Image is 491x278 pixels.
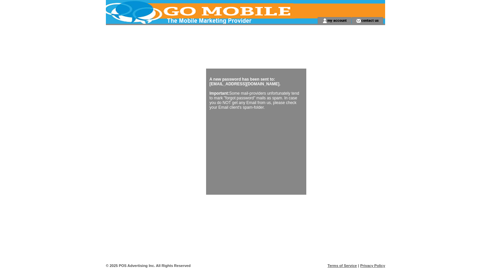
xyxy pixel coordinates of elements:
a: Terms of Service [328,264,357,268]
b: A new password has been sent to: [EMAIL_ADDRESS][DOMAIN_NAME]. [209,77,281,86]
a: Privacy Policy [360,264,385,268]
span: | [358,264,359,268]
img: account_icon.gif [322,18,327,23]
a: contact us [361,18,379,22]
span: © 2025 POS Advertising Inc. All Rights Reserved [106,264,191,268]
a: my account [327,18,347,22]
b: Important: [209,91,229,96]
span: Some mail-providers unfortunately tend to mark "forgot password" mails as spam. In case you do NO... [209,77,299,110]
img: contact_us_icon.gif [356,18,361,23]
